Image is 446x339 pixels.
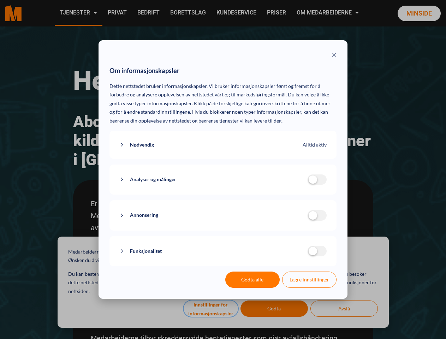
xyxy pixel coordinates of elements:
span: Etternavn [132,68,154,73]
button: Lagre innstillinger [282,272,337,288]
span: Alltid aktiv [303,141,327,149]
button: Godta alle [225,272,280,288]
button: Close modal [332,51,337,60]
button: Nødvendig [119,141,303,149]
span: Annonsering [130,211,158,220]
span: Analyser og målinger [130,175,176,184]
p: Dette nettstedet bruker informasjonskapsler. Vi bruker informasjonskapsler først og fremst for å ... [109,82,337,125]
span: Nødvendig [130,141,154,149]
span: Funksjonalitet [130,247,162,256]
button: Funksjonalitet [119,247,308,256]
span: Telefonnummer [132,97,167,102]
p: Jeg ønsker kommunikasjon fra Medarbeiderne AS. [9,250,120,256]
button: Analyser og målinger [119,175,308,184]
a: Retningslinjer for personvern [172,263,235,268]
button: Annonsering [119,211,308,220]
span: Om informasjonskapsler [109,65,179,77]
input: Jeg ønsker kommunikasjon fra Medarbeiderne AS. [2,251,6,256]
